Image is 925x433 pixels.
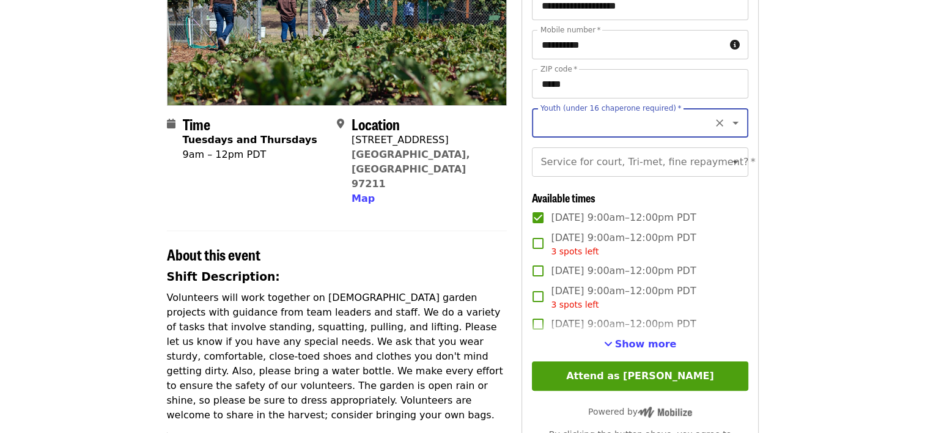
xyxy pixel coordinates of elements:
span: [DATE] 9:00am–12:00pm PDT [551,210,696,225]
i: map-marker-alt icon [337,118,344,130]
button: Map [352,191,375,206]
span: Map [352,193,375,204]
span: Time [183,113,210,135]
span: [DATE] 9:00am–12:00pm PDT [551,317,696,331]
img: Powered by Mobilize [638,407,692,418]
strong: Shift Description: [167,270,280,283]
span: [DATE] 9:00am–12:00pm PDT [551,231,696,258]
div: [STREET_ADDRESS] [352,133,497,147]
span: 3 spots left [551,246,599,256]
span: Location [352,113,400,135]
button: Open [727,154,744,171]
button: See more timeslots [604,337,677,352]
span: [DATE] 9:00am–12:00pm PDT [551,264,696,278]
span: Show more [615,338,677,350]
a: [GEOGRAPHIC_DATA], [GEOGRAPHIC_DATA] 97211 [352,149,470,190]
button: Open [727,114,744,131]
span: Powered by [588,407,692,416]
i: calendar icon [167,118,175,130]
label: Youth (under 16 chaperone required) [540,105,681,112]
strong: Tuesdays and Thursdays [183,134,317,146]
input: Mobile number [532,30,724,59]
button: Attend as [PERSON_NAME] [532,361,748,391]
label: Mobile number [540,26,600,34]
span: About this event [167,243,260,265]
span: 3 spots left [551,300,599,309]
i: circle-info icon [730,39,740,51]
span: [DATE] 9:00am–12:00pm PDT [551,284,696,311]
span: Available times [532,190,595,205]
input: ZIP code [532,69,748,98]
p: Volunteers will work together on [DEMOGRAPHIC_DATA] garden projects with guidance from team leade... [167,291,507,423]
label: ZIP code [540,65,577,73]
div: 9am – 12pm PDT [183,147,317,162]
button: Clear [711,114,728,131]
